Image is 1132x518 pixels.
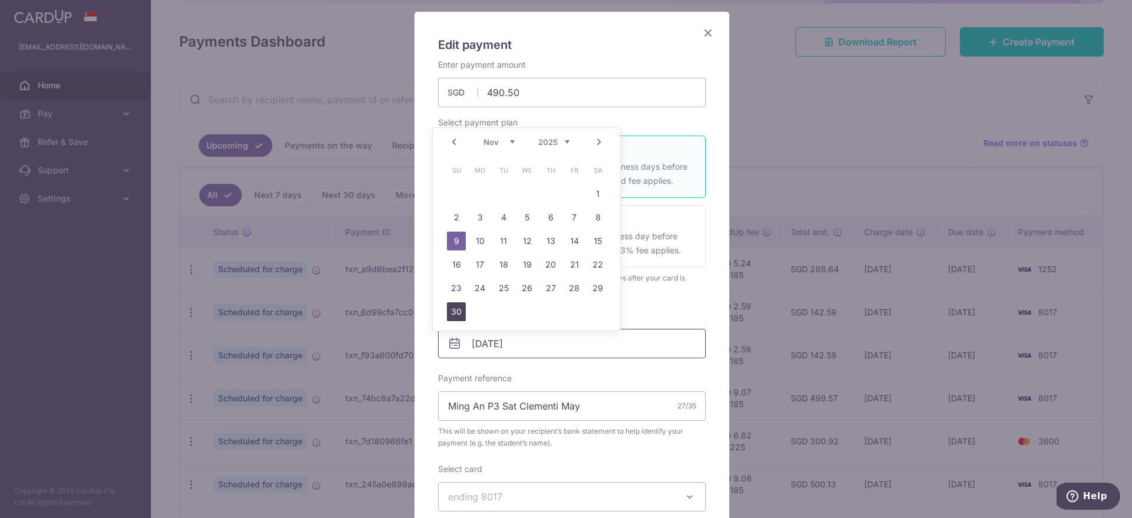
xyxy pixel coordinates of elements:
a: 28 [565,279,584,298]
input: DD / MM / YYYY [438,329,706,358]
span: Tuesday [494,161,513,180]
a: 17 [470,255,489,274]
span: ending 8017 [448,491,502,503]
span: Saturday [588,161,607,180]
span: Wednesday [518,161,537,180]
a: 1 [588,184,607,203]
button: ending 8017 [438,482,706,512]
h5: Edit payment [438,35,706,54]
a: 18 [494,255,513,274]
a: 22 [588,255,607,274]
a: 6 [541,208,560,227]
a: Next [592,135,606,149]
a: 9 [447,232,466,250]
div: 27/35 [677,400,696,412]
a: 23 [447,279,466,298]
span: SGD [447,87,478,98]
a: 30 [447,302,466,321]
label: Payment reference [438,372,512,384]
a: 14 [565,232,584,250]
label: Select card [438,463,482,475]
label: Enter payment amount [438,59,526,71]
a: 24 [470,279,489,298]
span: Sunday [447,161,466,180]
a: 10 [470,232,489,250]
a: 26 [518,279,537,298]
a: 19 [518,255,537,274]
button: Close [701,26,715,40]
a: 29 [588,279,607,298]
a: 25 [494,279,513,298]
a: 11 [494,232,513,250]
a: 2 [447,208,466,227]
a: 3 [470,208,489,227]
span: Friday [565,161,584,180]
a: 15 [588,232,607,250]
a: 5 [518,208,537,227]
a: Prev [447,135,461,149]
span: Monday [470,161,489,180]
label: Select payment plan [438,117,518,128]
a: 16 [447,255,466,274]
a: 21 [565,255,584,274]
a: 13 [541,232,560,250]
span: Thursday [541,161,560,180]
input: 0.00 [438,78,706,107]
iframe: Opens a widget where you can find more information [1057,483,1120,512]
a: 20 [541,255,560,274]
a: 8 [588,208,607,227]
a: 4 [494,208,513,227]
a: 12 [518,232,537,250]
a: 27 [541,279,560,298]
a: 7 [565,208,584,227]
span: This will be shown on your recipient’s bank statement to help identify your payment (e.g. the stu... [438,425,706,449]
